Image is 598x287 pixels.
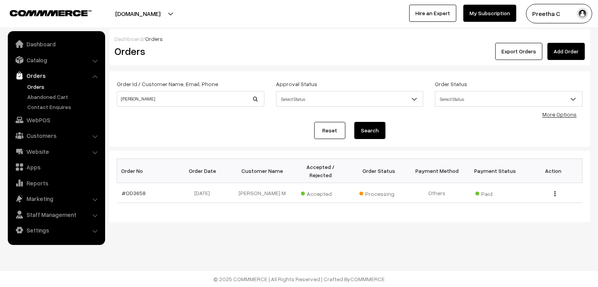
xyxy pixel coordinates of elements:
span: Select Status [435,92,582,106]
a: Dashboard [114,35,143,42]
label: Order Status [435,80,467,88]
span: Select Status [435,91,582,107]
input: Order Id / Customer Name / Customer Email / Customer Phone [117,91,264,107]
img: COMMMERCE [10,10,91,16]
a: Orders [10,69,102,83]
th: Order Status [350,159,408,183]
th: Order No [117,159,175,183]
span: Orders [145,35,163,42]
h2: Orders [114,45,264,57]
a: COMMMERCE [350,276,385,282]
td: Others [408,183,466,203]
a: Orders [25,83,102,91]
th: Customer Name [233,159,291,183]
button: Export Orders [495,43,542,60]
a: Settings [10,223,102,237]
span: Select Status [276,91,424,107]
a: My Subscription [463,5,516,22]
a: Reset [314,122,345,139]
a: #OD3658 [122,190,146,196]
th: Order Date [175,159,233,183]
a: Add Order [547,43,585,60]
label: Approval Status [276,80,317,88]
a: Hire an Expert [409,5,456,22]
a: Dashboard [10,37,102,51]
td: [PERSON_NAME] M [233,183,291,203]
a: Marketing [10,192,102,206]
img: user [577,8,588,19]
th: Action [524,159,582,183]
th: Payment Status [466,159,524,183]
div: / [114,35,585,43]
a: More Options [542,111,577,118]
a: Contact Enquires [25,103,102,111]
th: Accepted / Rejected [292,159,350,183]
a: Reports [10,176,102,190]
th: Payment Method [408,159,466,183]
a: COMMMERCE [10,8,78,17]
label: Order Id / Customer Name, Email, Phone [117,80,218,88]
a: Abandoned Cart [25,93,102,101]
a: Catalog [10,53,102,67]
span: Accepted [301,188,340,198]
a: WebPOS [10,113,102,127]
a: Apps [10,160,102,174]
span: Select Status [276,92,423,106]
img: Menu [554,191,556,196]
button: [DOMAIN_NAME] [88,4,188,23]
button: Preetha C [526,4,592,23]
span: Processing [359,188,398,198]
td: [DATE] [175,183,233,203]
button: Search [354,122,385,139]
a: Website [10,144,102,158]
a: Staff Management [10,208,102,222]
span: Paid [475,188,514,198]
a: Customers [10,129,102,143]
